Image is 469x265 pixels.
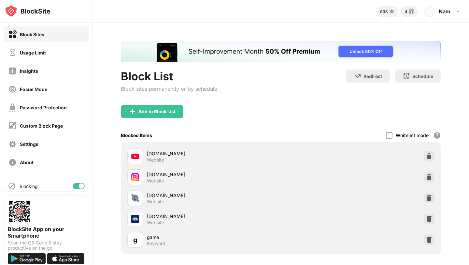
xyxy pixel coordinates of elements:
img: block-on.svg [8,30,17,39]
div: game [147,234,281,241]
img: reward-small.svg [407,8,415,15]
img: points-small.svg [388,8,396,15]
div: Settings [20,141,38,147]
div: About [20,160,34,165]
div: Block Sites [20,32,44,37]
img: get-it-on-google-play.svg [8,253,46,264]
div: Blocking [20,183,38,189]
div: Website [147,220,164,226]
div: Redirect [363,73,382,79]
img: logo-blocksite.svg [5,5,50,18]
img: focus-off.svg [8,85,17,93]
img: blocking-icon.svg [8,182,16,190]
img: AATXAJzhywZ20ur_cDQXwXq0PF8PX81z2EfAbD-KSdND=s96-c [424,6,435,17]
img: settings-off.svg [8,140,17,148]
img: customize-block-page-off.svg [8,122,17,130]
div: Website [147,157,164,163]
img: favicons [131,215,139,223]
div: 4 [405,9,407,14]
div: [DOMAIN_NAME] [147,171,281,178]
div: Website [147,199,164,205]
div: [DOMAIN_NAME] [147,213,281,220]
div: Block List [121,70,217,83]
div: Usage Limit [20,50,46,55]
div: Add to Block List [138,109,176,114]
div: Custom Block Page [20,123,63,129]
img: favicons [131,152,139,160]
img: options-page-qr-code.png [8,200,31,223]
img: about-off.svg [8,158,17,166]
div: g [133,235,137,245]
img: password-protection-off.svg [8,103,17,112]
img: favicons [131,173,139,181]
div: Blocked Items [121,132,152,138]
div: Block sites permanently or by schedule [121,86,217,92]
div: Insights [20,68,38,74]
div: Focus Mode [20,86,47,92]
div: Website [147,178,164,184]
img: insights-off.svg [8,67,17,75]
div: Scan the QR Code & stay productive on the go [8,240,85,251]
div: 638 [380,9,388,14]
div: Keyword [147,241,165,246]
img: time-usage-off.svg [8,49,17,57]
div: Nam [439,8,450,15]
div: [DOMAIN_NAME] [147,192,281,199]
img: favicons [131,194,139,202]
div: Password Protection [20,105,67,110]
img: download-on-the-app-store.svg [47,253,85,264]
div: Whitelist mode [396,132,429,138]
iframe: Banner [121,41,441,62]
div: Schedule [412,73,433,79]
div: BlockSite App on your Smartphone [8,226,85,239]
div: [DOMAIN_NAME] [147,150,281,157]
